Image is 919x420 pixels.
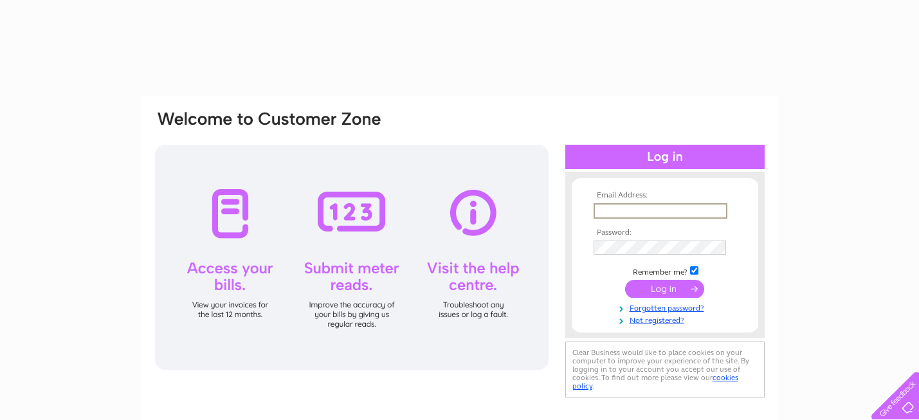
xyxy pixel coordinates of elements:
a: Forgotten password? [594,301,740,313]
th: Email Address: [590,191,740,200]
td: Remember me? [590,264,740,277]
a: cookies policy [572,373,738,390]
div: Clear Business would like to place cookies on your computer to improve your experience of the sit... [565,342,765,397]
a: Not registered? [594,313,740,325]
th: Password: [590,228,740,237]
input: Submit [625,280,704,298]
